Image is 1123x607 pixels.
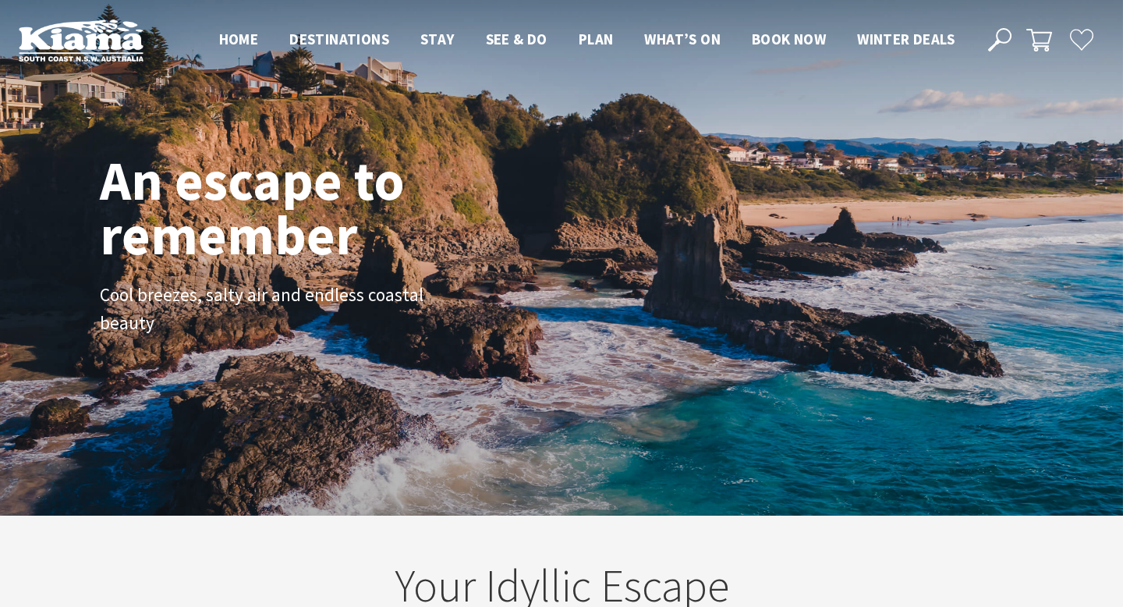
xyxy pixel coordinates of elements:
span: Destinations [289,30,389,48]
span: What’s On [644,30,721,48]
span: See & Do [486,30,547,48]
span: Book now [752,30,826,48]
span: Plan [579,30,614,48]
p: Cool breezes, salty air and endless coastal beauty [100,281,451,339]
span: Home [219,30,259,48]
img: Kiama Logo [19,19,143,62]
nav: Main Menu [204,27,970,53]
span: Stay [420,30,455,48]
span: Winter Deals [857,30,955,48]
h1: An escape to remember [100,153,529,262]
